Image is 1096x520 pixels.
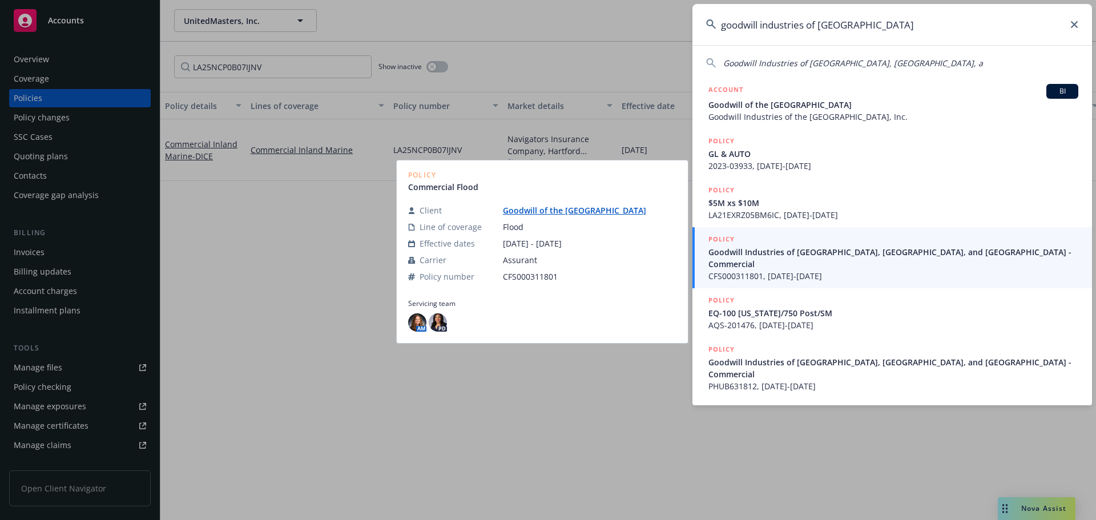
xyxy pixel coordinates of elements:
span: Goodwill of the [GEOGRAPHIC_DATA] [708,99,1078,111]
span: GL & AUTO [708,148,1078,160]
span: Goodwill Industries of the [GEOGRAPHIC_DATA], Inc. [708,111,1078,123]
a: POLICYEQ-100 [US_STATE]/750 Post/SMAQS-201476, [DATE]-[DATE] [692,288,1092,337]
a: POLICYGoodwill Industries of [GEOGRAPHIC_DATA], [GEOGRAPHIC_DATA], and [GEOGRAPHIC_DATA] - Commer... [692,227,1092,288]
span: EQ-100 [US_STATE]/750 Post/SM [708,307,1078,319]
a: POLICY$5M xs $10MLA21EXRZ05BM6IC, [DATE]-[DATE] [692,178,1092,227]
a: POLICYGL & AUTO2023-03933, [DATE]-[DATE] [692,129,1092,178]
span: 2023-03933, [DATE]-[DATE] [708,160,1078,172]
h5: POLICY [708,295,735,306]
span: Goodwill Industries of [GEOGRAPHIC_DATA], [GEOGRAPHIC_DATA], a [723,58,983,68]
span: CFS000311801, [DATE]-[DATE] [708,270,1078,282]
h5: POLICY [708,135,735,147]
h5: POLICY [708,233,735,245]
span: PHUB631812, [DATE]-[DATE] [708,380,1078,392]
span: Goodwill Industries of [GEOGRAPHIC_DATA], [GEOGRAPHIC_DATA], and [GEOGRAPHIC_DATA] - Commercial [708,356,1078,380]
span: $5M xs $10M [708,197,1078,209]
input: Search... [692,4,1092,45]
a: POLICYGoodwill Industries of [GEOGRAPHIC_DATA], [GEOGRAPHIC_DATA], and [GEOGRAPHIC_DATA] - Commer... [692,337,1092,398]
a: ACCOUNTBIGoodwill of the [GEOGRAPHIC_DATA]Goodwill Industries of the [GEOGRAPHIC_DATA], Inc. [692,78,1092,129]
span: LA21EXRZ05BM6IC, [DATE]-[DATE] [708,209,1078,221]
span: Goodwill Industries of [GEOGRAPHIC_DATA], [GEOGRAPHIC_DATA], and [GEOGRAPHIC_DATA] - Commercial [708,246,1078,270]
span: AQS-201476, [DATE]-[DATE] [708,319,1078,331]
span: BI [1051,86,1074,96]
h5: POLICY [708,184,735,196]
h5: ACCOUNT [708,84,743,98]
h5: POLICY [708,344,735,355]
